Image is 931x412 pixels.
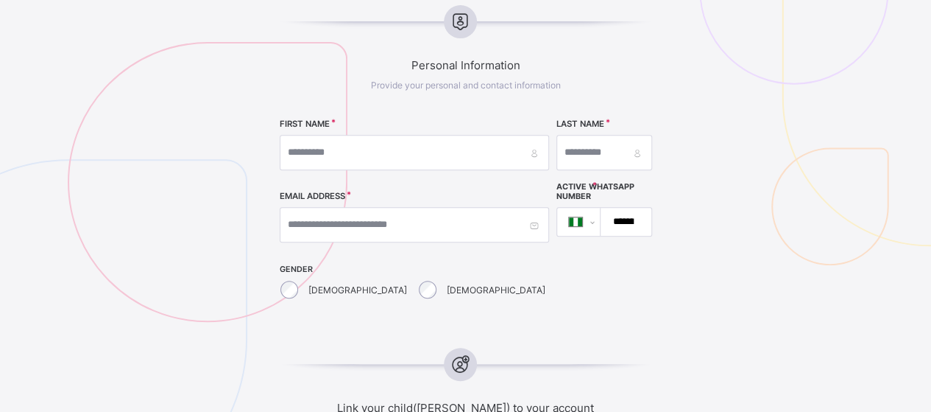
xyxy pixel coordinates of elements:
label: EMAIL ADDRESS [280,191,345,201]
label: LAST NAME [556,119,604,129]
label: [DEMOGRAPHIC_DATA] [308,284,407,296]
span: Personal Information [233,58,698,72]
label: [DEMOGRAPHIC_DATA] [447,284,545,296]
label: Active WhatsApp Number [556,182,652,201]
span: GENDER [280,265,549,274]
span: Provide your personal and contact information [371,80,561,91]
label: FIRST NAME [280,119,330,129]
